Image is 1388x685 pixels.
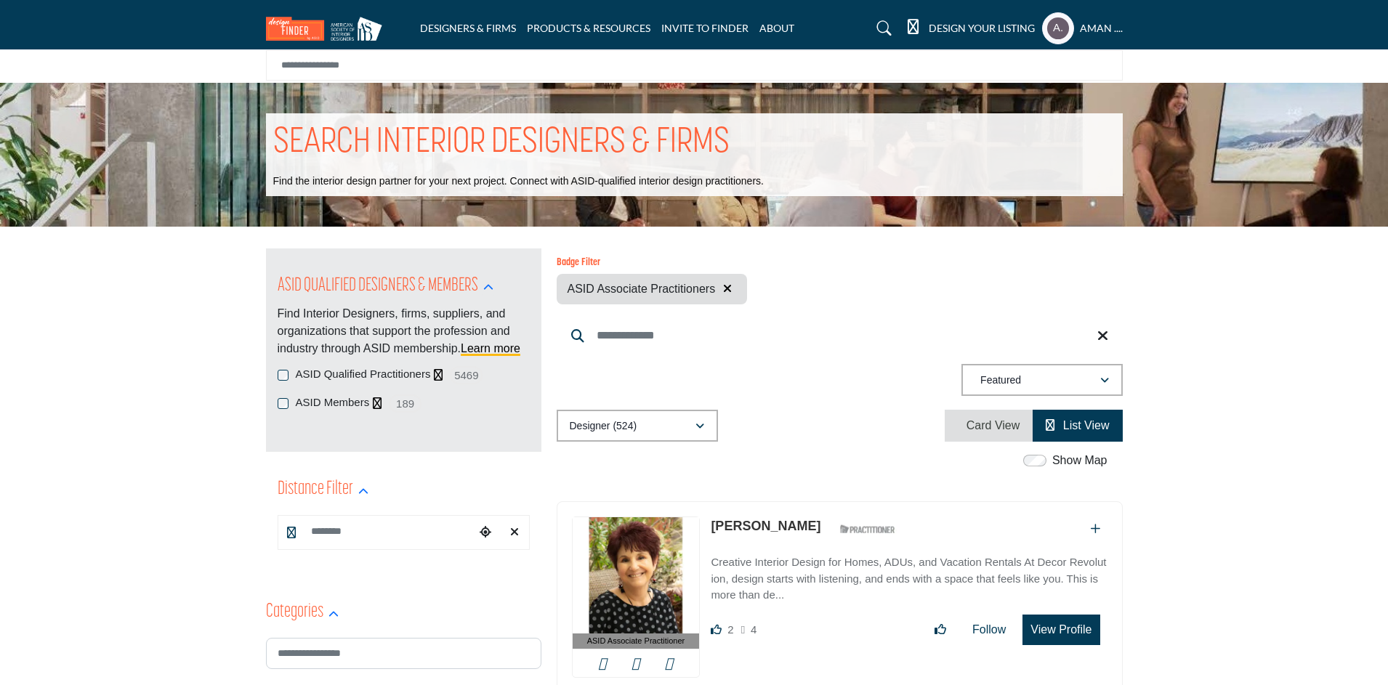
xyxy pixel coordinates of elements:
h2: ASID QUALIFIED DESIGNERS & MEMBERS [278,275,478,297]
input: Search Category [266,638,541,669]
h6: Badge Filter [557,257,748,269]
h2: Distance Filter [278,478,353,500]
li: List View [1033,410,1122,442]
label: ASID Members [296,394,370,411]
input: Search Solutions [266,50,1123,81]
h1: SEARCH INTERIOR DESIGNERS & FIRMS [273,121,730,166]
p: Designer (524) [570,419,637,434]
h5: Aman .... [1080,21,1123,36]
h2: Categories [266,601,323,623]
span: ASID Associate Practitioners [568,280,716,298]
p: Featured [980,373,1021,388]
div: Followers [741,621,757,639]
span: Card View [967,419,1020,431]
a: ABOUT [759,22,794,34]
a: Add To List [1090,522,1100,535]
li: Card View [945,410,1033,442]
div: Clear search location [504,517,525,548]
button: Designer (524) [557,410,718,442]
span: 189 [389,394,421,413]
button: Show hide supplier dropdown [1042,12,1074,44]
h5: DESIGN YOUR LISTING [929,22,1035,35]
span: 2 [727,623,733,636]
a: ASID Associate Practitioner [573,517,700,649]
a: Search [863,17,900,41]
span: ASID Associate Practitioner [587,635,685,647]
a: Creative Interior Design for Homes, ADUs, and Vacation Rentals At Decor Revolution, design starts... [711,546,1107,604]
div: DESIGN YOUR LISTING [908,20,1035,37]
input: Search Location [278,516,475,546]
i: Likes [711,624,722,635]
label: ASID Qualified Practitioners [296,366,431,383]
span: List View [1063,419,1110,431]
a: PRODUCTS & RESOURCES [527,22,650,34]
button: Follow [963,615,1015,644]
p: Find Interior Designers, firms, suppliers, and organizations that support the profession and indu... [278,305,530,357]
input: Search Keyword [557,318,1123,353]
input: ASID Members checkbox [278,398,289,409]
a: DESIGNERS & FIRMS [420,22,516,34]
span: 5469 [450,366,483,384]
p: Find the interior design partner for your next project. Connect with ASID-qualified interior desi... [273,174,764,189]
div: Choose your current location [475,517,496,548]
label: Show Map [1052,452,1107,469]
a: INVITE TO FINDER [661,22,749,34]
img: Site Logo [266,17,390,41]
p: Karen Steinberg [711,516,820,536]
button: Featured [961,364,1123,396]
button: View Profile [1022,615,1099,645]
img: ASID Qualified Practitioners Badge Icon [834,520,900,538]
input: ASID Qualified Practitioners checkbox [278,370,289,381]
img: Karen Steinberg [573,517,700,633]
a: View List [1046,419,1109,431]
p: Creative Interior Design for Homes, ADUs, and Vacation Rentals At Decor Revolution, design starts... [711,554,1107,604]
a: Learn more [461,342,520,354]
a: View Card [958,419,1020,431]
button: Like listing [925,615,956,644]
span: 4 [751,623,756,636]
a: [PERSON_NAME] [711,519,820,533]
